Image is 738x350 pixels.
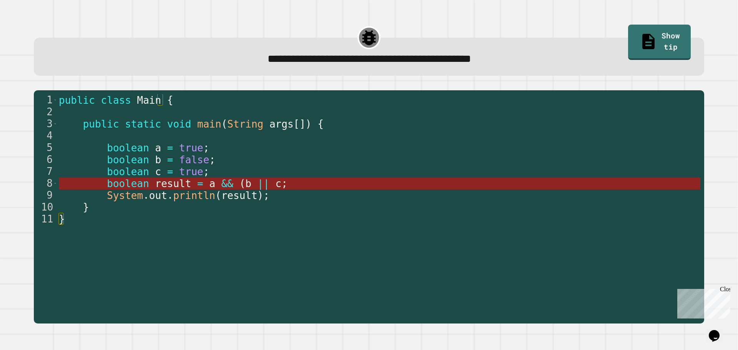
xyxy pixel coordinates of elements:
[155,154,161,166] span: b
[221,178,233,189] span: &&
[197,118,221,130] span: main
[83,118,119,130] span: public
[276,178,282,189] span: c
[34,166,58,177] div: 7
[155,178,191,189] span: result
[107,166,149,177] span: boolean
[34,130,58,142] div: 4
[155,142,161,154] span: a
[197,178,203,189] span: =
[245,178,251,189] span: b
[34,118,58,130] div: 3
[34,177,58,189] div: 8
[167,154,173,166] span: =
[34,106,58,118] div: 2
[107,190,143,201] span: System
[167,142,173,154] span: =
[179,154,209,166] span: false
[34,142,58,154] div: 5
[3,3,53,49] div: Chat with us now!Close
[34,201,58,213] div: 10
[107,142,149,154] span: boolean
[628,25,691,60] a: Show tip
[269,118,294,130] span: args
[209,178,216,189] span: a
[179,142,203,154] span: true
[53,118,57,130] span: Toggle code folding, rows 3 through 10
[706,319,730,342] iframe: chat widget
[258,178,269,189] span: ||
[155,166,161,177] span: c
[167,118,191,130] span: void
[125,118,161,130] span: static
[34,154,58,166] div: 6
[179,166,203,177] span: true
[173,190,216,201] span: println
[59,95,95,106] span: public
[167,166,173,177] span: =
[53,94,57,106] span: Toggle code folding, rows 1 through 11
[34,213,58,225] div: 11
[674,286,730,318] iframe: chat widget
[53,177,57,189] span: Toggle code folding, row 8
[228,118,264,130] span: String
[34,94,58,106] div: 1
[149,190,167,201] span: out
[221,190,258,201] span: result
[34,189,58,201] div: 9
[101,95,131,106] span: class
[137,95,161,106] span: Main
[107,178,149,189] span: boolean
[107,154,149,166] span: boolean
